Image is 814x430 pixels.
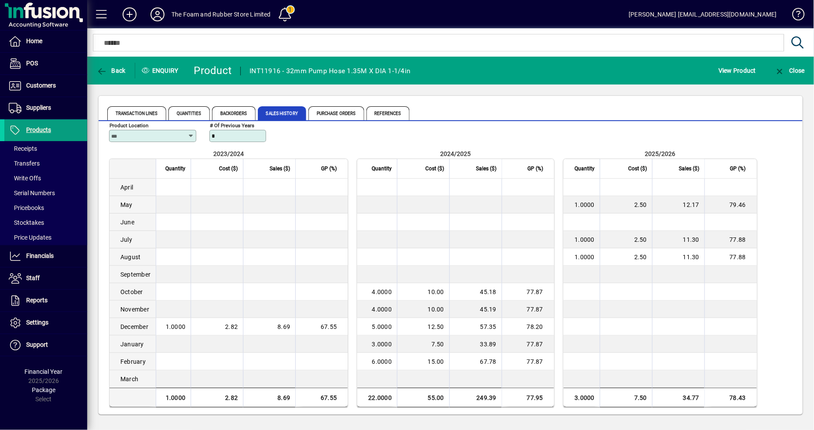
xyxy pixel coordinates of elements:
[225,323,238,330] span: 2.82
[26,60,38,67] span: POS
[716,63,758,78] button: View Product
[4,245,87,267] a: Financials
[4,97,87,119] a: Suppliers
[26,126,51,133] span: Products
[171,7,271,21] div: The Foam and Rubber Store Limited
[480,341,496,348] span: 33.89
[109,248,156,266] td: August
[575,164,595,173] span: Quantity
[786,2,803,30] a: Knowledge Base
[718,64,756,78] span: View Product
[194,64,232,78] div: Product
[9,190,55,196] span: Serial Numbers
[634,236,647,243] span: 2.50
[4,200,87,215] a: Pricebooks
[476,164,496,173] span: Sales ($)
[397,388,449,407] td: 55.00
[634,201,647,208] span: 2.50
[652,388,705,407] td: 34.77
[321,164,337,173] span: GP (%)
[705,388,757,407] td: 78.43
[26,297,48,304] span: Reports
[425,164,444,173] span: Cost ($)
[277,323,290,330] span: 8.69
[4,141,87,156] a: Receipts
[191,388,243,407] td: 2.82
[4,171,87,186] a: Write Offs
[135,64,188,78] div: Enquiry
[109,179,156,196] td: April
[428,288,444,295] span: 10.00
[109,122,148,129] mat-label: Product Location
[575,254,595,261] span: 1.0000
[321,323,337,330] span: 67.55
[372,306,392,313] span: 4.0000
[4,186,87,200] a: Serial Numbers
[109,353,156,370] td: February
[250,64,410,78] div: INT11916 - 32mm Pump Hose 1.35M X DIA 1-1/4in
[480,306,496,313] span: 45.19
[502,388,554,407] td: 77.95
[527,323,543,330] span: 78.20
[774,67,805,74] span: Close
[4,215,87,230] a: Stocktakes
[730,236,746,243] span: 77.88
[634,254,647,261] span: 2.50
[575,201,595,208] span: 1.0000
[212,106,256,120] span: Backorders
[441,150,471,157] span: 2024/2025
[144,7,171,22] button: Profile
[357,388,397,407] td: 22.0000
[372,341,392,348] span: 3.0000
[372,288,392,295] span: 4.0000
[295,388,348,407] td: 67.55
[270,164,290,173] span: Sales ($)
[109,370,156,388] td: March
[4,230,87,245] a: Price Updates
[26,104,51,111] span: Suppliers
[258,106,306,120] span: Sales History
[168,106,210,120] span: Quantities
[4,75,87,97] a: Customers
[210,122,254,129] mat-label: # of previous years
[4,30,87,52] a: Home
[156,388,191,407] td: 1.0000
[4,312,87,334] a: Settings
[428,358,444,365] span: 15.00
[109,301,156,318] td: November
[96,67,126,74] span: Back
[9,234,51,241] span: Price Updates
[645,150,676,157] span: 2025/2026
[109,266,156,283] td: September
[683,201,699,208] span: 12.17
[26,252,54,259] span: Financials
[772,63,807,78] button: Close
[600,388,652,407] td: 7.50
[449,388,502,407] td: 249.39
[9,204,44,211] span: Pricebooks
[683,236,699,243] span: 11.30
[564,388,600,407] td: 3.0000
[730,254,746,261] span: 77.88
[730,164,746,173] span: GP (%)
[243,388,295,407] td: 8.69
[165,164,185,173] span: Quantity
[527,306,543,313] span: 77.87
[25,368,63,375] span: Financial Year
[372,164,392,173] span: Quantity
[9,175,41,182] span: Write Offs
[9,145,37,152] span: Receipts
[219,164,238,173] span: Cost ($)
[9,160,40,167] span: Transfers
[679,164,699,173] span: Sales ($)
[109,231,156,248] td: July
[109,213,156,231] td: June
[308,106,364,120] span: Purchase Orders
[4,334,87,356] a: Support
[575,236,595,243] span: 1.0000
[4,290,87,311] a: Reports
[94,63,128,78] button: Back
[372,358,392,365] span: 6.0000
[765,63,814,78] app-page-header-button: Close enquiry
[109,196,156,213] td: May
